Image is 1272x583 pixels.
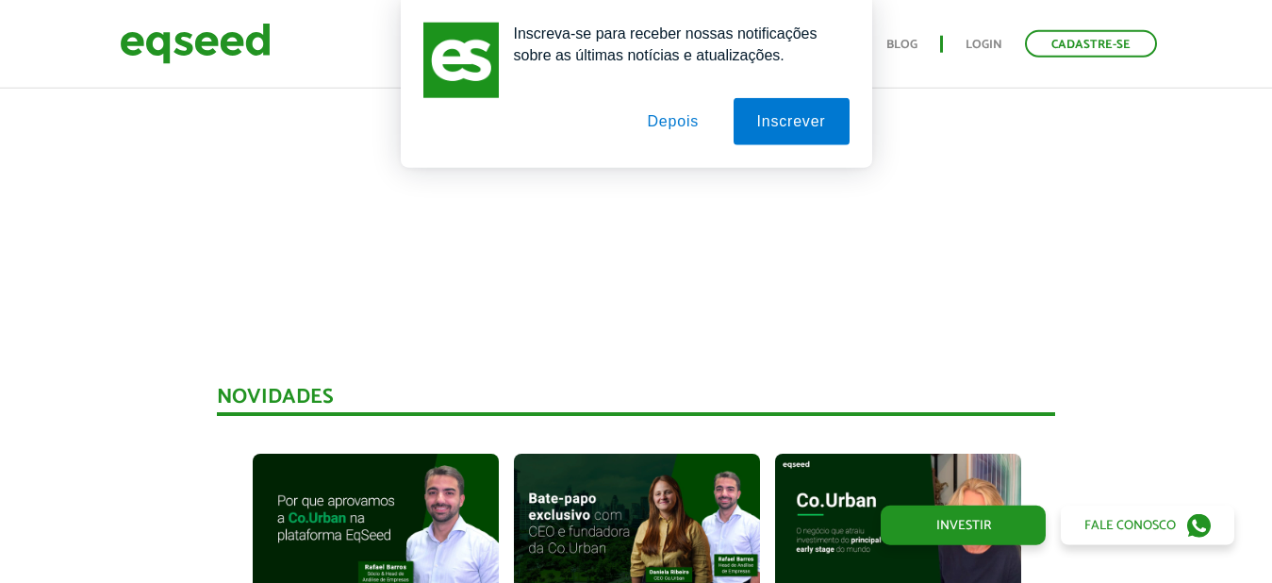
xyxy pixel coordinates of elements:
[734,98,850,145] button: Inscrever
[423,23,499,98] img: notification icon
[1061,506,1234,545] a: Fale conosco
[499,23,850,66] div: Inscreva-se para receber nossas notificações sobre as últimas notícias e atualizações.
[623,98,722,145] button: Depois
[217,387,1055,416] div: Novidades
[881,506,1046,545] a: Investir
